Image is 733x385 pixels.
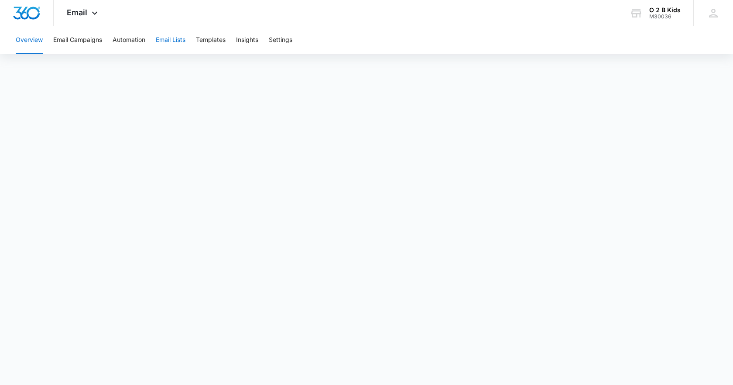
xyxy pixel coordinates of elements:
button: Settings [269,26,292,54]
div: account id [649,14,681,20]
button: Overview [16,26,43,54]
div: account name [649,7,681,14]
button: Email Lists [156,26,185,54]
button: Templates [196,26,226,54]
span: Email [67,8,87,17]
button: Automation [113,26,145,54]
button: Email Campaigns [53,26,102,54]
button: Insights [236,26,258,54]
